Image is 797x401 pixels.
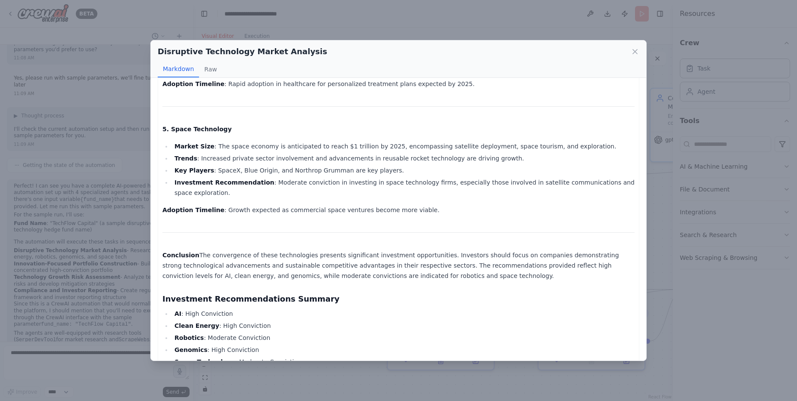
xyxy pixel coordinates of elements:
[162,293,635,305] h3: Investment Recommendations Summary
[162,207,224,213] strong: Adoption Timeline
[174,155,197,162] strong: Trends
[172,333,635,343] li: : Moderate Conviction
[172,141,635,151] li: : The space economy is anticipated to reach $1 trillion by 2025, encompassing satellite deploymen...
[172,321,635,331] li: : High Conviction
[174,143,215,150] strong: Market Size
[174,346,208,353] strong: Genomics
[162,126,232,133] strong: 5. Space Technology
[174,167,214,174] strong: Key Players
[172,357,635,367] li: : Moderate Conviction
[158,46,327,58] h2: Disruptive Technology Market Analysis
[172,165,635,176] li: : SpaceX, Blue Origin, and Northrop Grumman are key players.
[172,177,635,198] li: : Moderate conviction in investing in space technology firms, especially those involved in satell...
[162,252,199,259] strong: Conclusion
[162,250,635,281] p: The convergence of these technologies presents significant investment opportunities. Investors sh...
[162,205,635,215] p: : Growth expected as commercial space ventures become more viable.
[162,80,224,87] strong: Adoption Timeline
[158,61,199,77] button: Markdown
[172,153,635,163] li: : Increased private sector involvement and advancements in reusable rocket technology are driving...
[174,322,219,329] strong: Clean Energy
[174,310,181,317] strong: AI
[162,79,635,89] p: : Rapid adoption in healthcare for personalized treatment plans expected by 2025.
[174,334,204,341] strong: Robotics
[172,345,635,355] li: : High Conviction
[174,179,274,186] strong: Investment Recommendation
[199,61,222,77] button: Raw
[174,358,235,365] strong: Space Technology
[172,308,635,319] li: : High Conviction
